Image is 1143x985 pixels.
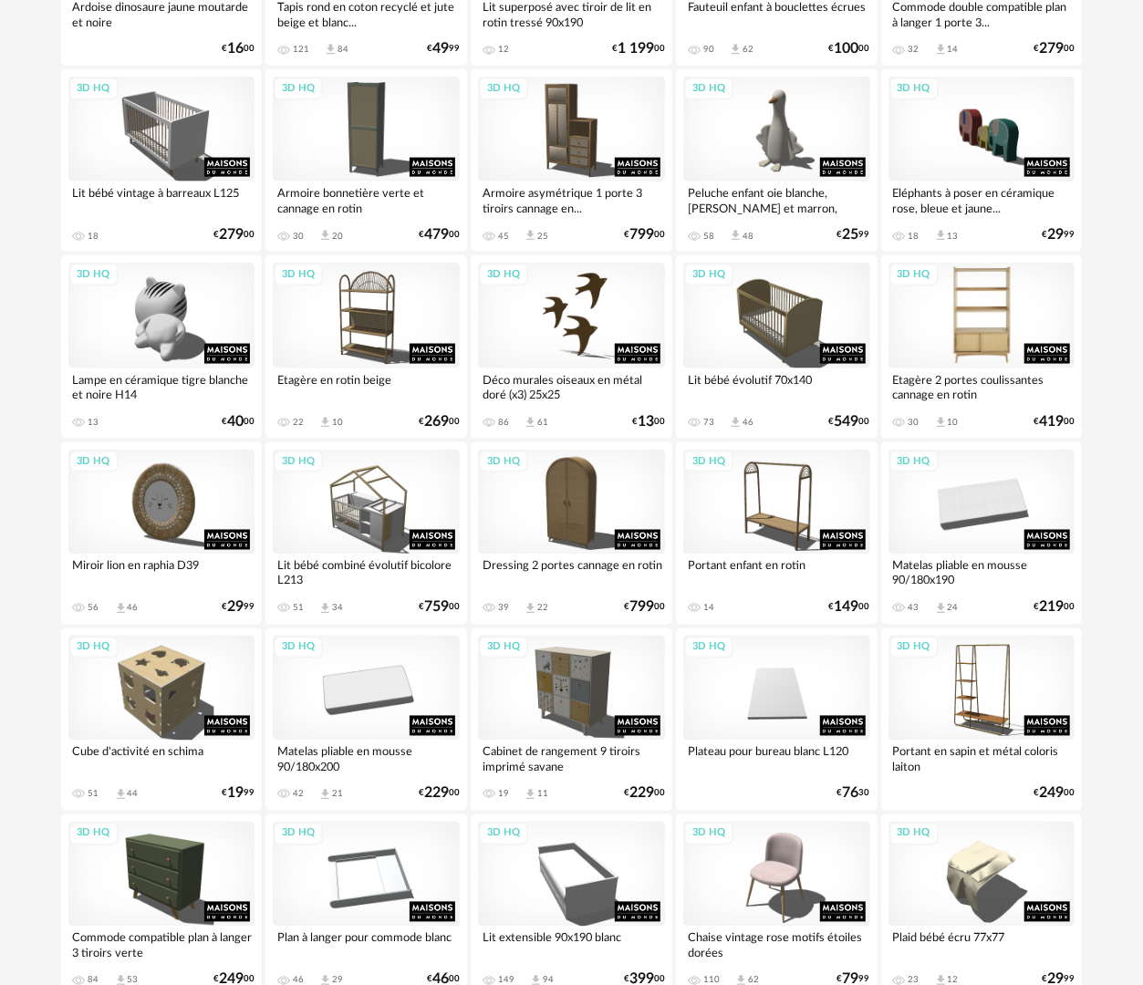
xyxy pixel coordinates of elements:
span: Download icon [114,602,128,616]
span: Download icon [934,229,948,243]
div: 51 [88,789,99,800]
div: 20 [332,231,343,242]
div: € 00 [419,602,460,614]
span: Download icon [524,602,537,616]
div: Eléphants à poser en céramique rose, bleue et jaune... [888,181,1075,218]
div: 84 [338,44,348,55]
div: Armoire asymétrique 1 porte 3 tiroirs cannage en... [478,181,665,218]
div: 14 [948,44,959,55]
span: Download icon [524,416,537,430]
div: 34 [332,603,343,614]
div: € 99 [837,229,870,241]
div: € 00 [612,43,665,55]
span: 49 [432,43,449,55]
div: € 00 [222,43,255,55]
span: 100 [835,43,859,55]
div: 90 [703,44,714,55]
div: 21 [332,789,343,800]
span: Download icon [934,602,948,616]
a: 3D HQ Eléphants à poser en céramique rose, bleue et jaune... 18 Download icon 13 €2999 [881,69,1083,252]
span: 29 [1047,229,1064,241]
div: € 00 [419,229,460,241]
div: Cube d'activité en schima [68,741,255,777]
div: 30 [909,417,920,428]
div: 3D HQ [479,823,528,845]
div: 3D HQ [69,823,119,845]
span: 13 [638,416,654,428]
div: 3D HQ [69,451,119,473]
div: 62 [743,44,753,55]
div: € 00 [1034,43,1075,55]
div: Matelas pliable en mousse 90/180x200 [273,741,460,777]
a: 3D HQ Déco murales oiseaux en métal doré (x3) 25x25 86 Download icon 61 €1300 [471,255,672,438]
span: Download icon [729,229,743,243]
span: 219 [1039,602,1064,614]
a: 3D HQ Etagère 2 portes coulissantes cannage en rotin 30 Download icon 10 €41900 [881,255,1083,438]
div: Etagère en rotin beige [273,368,460,405]
a: 3D HQ Etagère en rotin beige 22 Download icon 10 €26900 [265,255,467,438]
span: Download icon [114,788,128,802]
div: Plaid bébé écru 77x77 [888,927,1075,963]
div: 3D HQ [889,78,939,100]
div: Peluche enfant oie blanche, [PERSON_NAME] et marron, H34,5 [683,181,870,218]
div: 3D HQ [274,451,323,473]
div: Cabinet de rangement 9 tiroirs imprimé savane [478,741,665,777]
div: 86 [498,417,509,428]
span: 149 [835,602,859,614]
div: Etagère 2 portes coulissantes cannage en rotin [888,368,1075,405]
div: 30 [293,231,304,242]
div: 3D HQ [274,78,323,100]
div: Chaise vintage rose motifs étoiles dorées [683,927,870,963]
div: 48 [743,231,753,242]
div: € 00 [222,416,255,428]
a: 3D HQ Lit bébé combiné évolutif bicolore L213 51 Download icon 34 €75900 [265,442,467,625]
span: Download icon [318,602,332,616]
div: € 00 [829,416,870,428]
span: 799 [629,602,654,614]
div: 3D HQ [69,264,119,286]
div: 22 [537,603,548,614]
div: 46 [743,417,753,428]
div: Plan à langer pour commode blanc [273,927,460,963]
div: 3D HQ [479,264,528,286]
div: Dressing 2 portes cannage en rotin [478,555,665,591]
div: Matelas pliable en mousse 90/180x190 [888,555,1075,591]
span: 419 [1039,416,1064,428]
div: 13 [88,417,99,428]
div: 3D HQ [684,637,733,659]
a: 3D HQ Portant en sapin et métal coloris laiton €24900 [881,628,1083,811]
span: 229 [629,788,654,800]
div: 61 [537,417,548,428]
span: 29 [227,602,244,614]
div: 10 [948,417,959,428]
a: 3D HQ Peluche enfant oie blanche, [PERSON_NAME] et marron, H34,5 58 Download icon 48 €2599 [676,69,878,252]
div: 3D HQ [274,823,323,845]
span: Download icon [934,416,948,430]
div: Commode compatible plan à langer 3 tiroirs verte [68,927,255,963]
div: 3D HQ [889,637,939,659]
div: 3D HQ [69,637,119,659]
span: 25 [843,229,859,241]
div: € 00 [419,788,460,800]
a: 3D HQ Armoire bonnetière verte et cannage en rotin 30 Download icon 20 €47900 [265,69,467,252]
div: 42 [293,789,304,800]
div: 3D HQ [69,78,119,100]
div: 73 [703,417,714,428]
div: € 30 [837,788,870,800]
div: Armoire bonnetière verte et cannage en rotin [273,181,460,218]
a: 3D HQ Lit bébé vintage à barreaux L125 18 €27900 [61,69,263,252]
a: 3D HQ Miroir lion en raphia D39 56 Download icon 46 €2999 [61,442,263,625]
div: Miroir lion en raphia D39 [68,555,255,591]
div: € 99 [427,43,460,55]
div: 12 [498,44,509,55]
a: 3D HQ Cabinet de rangement 9 tiroirs imprimé savane 19 Download icon 11 €22900 [471,628,672,811]
span: 279 [219,229,244,241]
span: 249 [1039,788,1064,800]
a: 3D HQ Dressing 2 portes cannage en rotin 39 Download icon 22 €79900 [471,442,672,625]
span: 229 [424,788,449,800]
span: Download icon [729,43,743,57]
div: 3D HQ [479,451,528,473]
div: 24 [948,603,959,614]
div: 3D HQ [684,264,733,286]
div: Portant en sapin et métal coloris laiton [888,741,1075,777]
